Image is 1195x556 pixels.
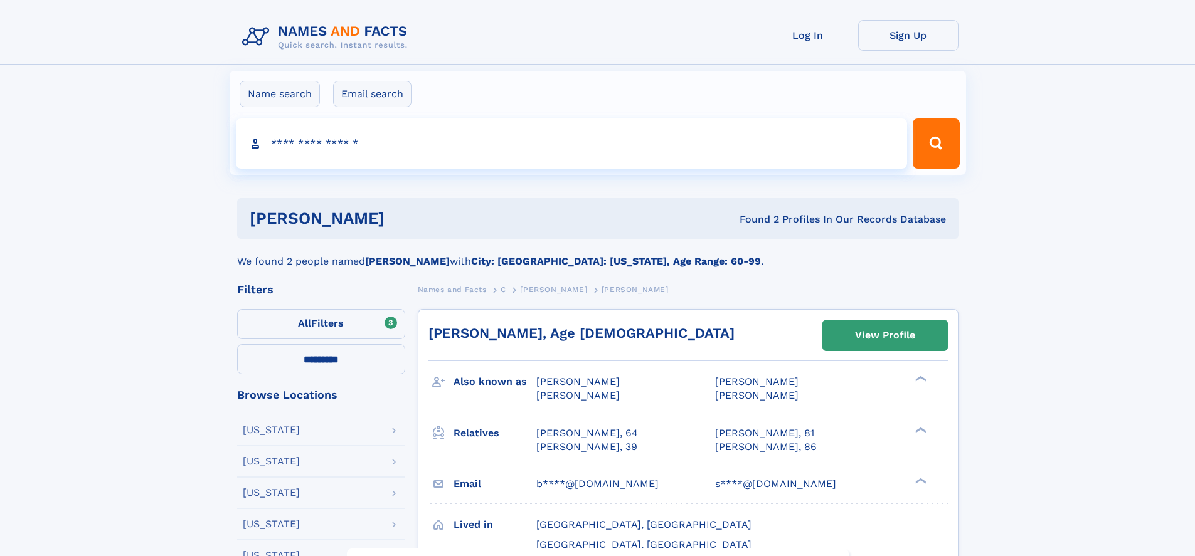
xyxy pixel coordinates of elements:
[333,81,412,107] label: Email search
[855,321,915,350] div: View Profile
[858,20,959,51] a: Sign Up
[536,538,752,550] span: [GEOGRAPHIC_DATA], [GEOGRAPHIC_DATA]
[715,375,799,387] span: [PERSON_NAME]
[454,371,536,392] h3: Also known as
[501,281,506,297] a: C
[365,255,450,267] b: [PERSON_NAME]
[454,473,536,495] h3: Email
[298,317,311,329] span: All
[562,212,946,226] div: Found 2 Profiles In Our Records Database
[243,456,300,466] div: [US_STATE]
[715,426,814,440] a: [PERSON_NAME], 81
[454,514,536,535] h3: Lived in
[758,20,858,51] a: Log In
[715,440,817,454] a: [PERSON_NAME], 86
[250,211,562,226] h1: [PERSON_NAME]
[237,389,405,401] div: Browse Locations
[912,476,927,485] div: ❯
[454,422,536,444] h3: Relatives
[536,426,638,440] a: [PERSON_NAME], 64
[602,285,669,294] span: [PERSON_NAME]
[520,281,587,297] a: [PERSON_NAME]
[912,375,927,383] div: ❯
[240,81,320,107] label: Name search
[715,389,799,401] span: [PERSON_NAME]
[428,325,735,341] a: [PERSON_NAME], Age [DEMOGRAPHIC_DATA]
[237,309,405,339] label: Filters
[536,440,637,454] a: [PERSON_NAME], 39
[536,518,752,530] span: [GEOGRAPHIC_DATA], [GEOGRAPHIC_DATA]
[471,255,761,267] b: City: [GEOGRAPHIC_DATA]: [US_STATE], Age Range: 60-99
[501,285,506,294] span: C
[823,320,947,350] a: View Profile
[236,118,908,169] input: search input
[536,375,620,387] span: [PERSON_NAME]
[913,118,959,169] button: Search Button
[237,284,405,295] div: Filters
[418,281,487,297] a: Names and Facts
[520,285,587,294] span: [PERSON_NAME]
[243,519,300,529] div: [US_STATE]
[243,425,300,435] div: [US_STATE]
[536,389,620,401] span: [PERSON_NAME]
[237,239,959,269] div: We found 2 people named with .
[237,20,418,54] img: Logo Names and Facts
[243,488,300,498] div: [US_STATE]
[912,426,927,434] div: ❯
